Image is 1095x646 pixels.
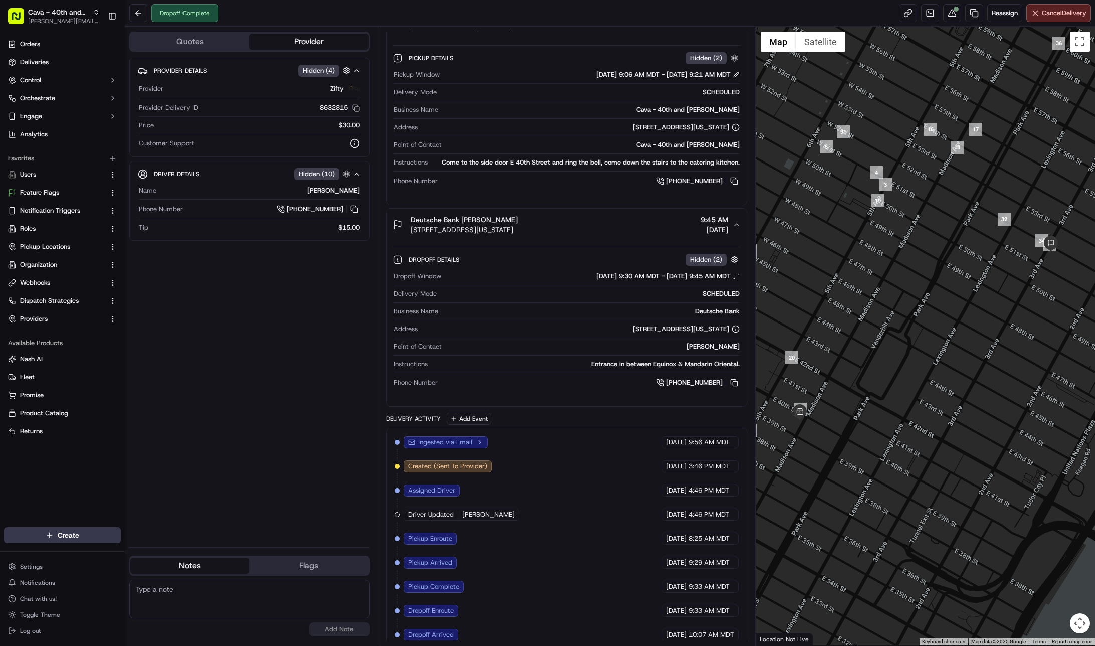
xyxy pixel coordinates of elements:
[130,34,249,50] button: Quotes
[785,351,798,364] div: 20
[4,311,121,327] button: Providers
[1070,32,1090,52] button: Toggle fullscreen view
[8,373,117,382] a: Fleet
[442,307,740,316] div: Deutsche Bank
[4,624,121,638] button: Log out
[95,145,161,155] span: API Documentation
[394,105,438,114] span: Business Name
[871,194,884,207] div: 19
[689,510,729,519] span: 4:46 PM MDT
[28,7,89,17] button: Cava - 40th and [PERSON_NAME]
[756,633,813,645] div: Location Not Live
[8,427,117,436] a: Returns
[394,70,440,79] span: Pickup Window
[170,99,182,111] button: Start new chat
[249,34,368,50] button: Provider
[299,170,335,179] span: Hidden ( 10 )
[130,558,249,574] button: Notes
[8,278,105,287] a: Webhooks
[408,630,454,639] span: Dropoff Arrived
[596,272,740,281] div: [DATE] 9:30 AM MDT - [DATE] 9:45 AM MDT
[4,4,104,28] button: Cava - 40th and [PERSON_NAME][PERSON_NAME][EMAIL_ADDRESS][DOMAIN_NAME]
[794,403,807,416] div: 21
[20,145,77,155] span: Knowledge Base
[20,76,41,85] span: Control
[20,296,79,305] span: Dispatch Strategies
[418,438,472,447] span: Ingested via Email
[20,627,41,635] span: Log out
[666,606,687,615] span: [DATE]
[20,58,49,67] span: Deliveries
[20,373,35,382] span: Fleet
[666,378,723,387] span: [PHONE_NUMBER]
[924,123,937,136] div: 16
[971,639,1026,644] span: Map data ©2025 Google
[796,32,845,52] button: Show satellite imagery
[4,72,121,88] button: Control
[4,369,121,385] button: Fleet
[690,255,722,264] span: Hidden ( 2 )
[4,108,121,124] button: Engage
[689,534,730,543] span: 8:25 AM MDT
[689,486,729,495] span: 4:46 PM MDT
[154,67,207,75] span: Provider Details
[686,52,741,64] button: Hidden (2)
[20,278,50,287] span: Webhooks
[744,424,757,437] div: 22
[8,224,105,233] a: Roles
[139,223,148,232] span: Tip
[138,166,361,182] button: Driver DetailsHidden (10)
[633,123,740,132] div: [STREET_ADDRESS][US_STATE]
[656,377,740,388] a: [PHONE_NUMBER]
[20,40,40,49] span: Orders
[4,576,121,590] button: Notifications
[820,140,833,153] div: 5
[4,203,121,219] button: Notification Triggers
[330,84,344,93] span: Zifty
[596,70,740,79] div: [DATE] 9:06 AM MDT - [DATE] 9:21 AM MDT
[394,177,438,186] span: Phone Number
[441,289,740,298] div: SCHEDULED
[666,558,687,567] span: [DATE]
[969,123,982,136] div: 17
[20,595,57,603] span: Chat with us!
[446,140,740,149] div: Cava - 40th and [PERSON_NAME]
[8,391,117,400] a: Promise
[58,530,79,540] span: Create
[20,579,55,587] span: Notifications
[394,272,441,281] span: Dropoff Window
[20,130,48,139] span: Analytics
[8,296,105,305] a: Dispatch Strategies
[394,307,438,316] span: Business Name
[4,608,121,622] button: Toggle Theme
[408,558,452,567] span: Pickup Arrived
[138,62,361,79] button: Provider DetailsHidden (4)
[20,242,70,251] span: Pickup Locations
[249,558,368,574] button: Flags
[837,125,850,138] div: 31
[20,427,43,436] span: Returns
[20,94,55,103] span: Orchestrate
[408,462,487,471] span: Created (Sent To Provider)
[686,253,741,266] button: Hidden (2)
[20,112,42,121] span: Engage
[432,158,740,167] div: Come to the side door E 40th Street and ring the bell, come down the stairs to the catering kitchen.
[4,257,121,273] button: Organization
[394,158,428,167] span: Instructions
[20,355,43,364] span: Nash AI
[20,260,57,269] span: Organization
[4,150,121,167] div: Favorites
[951,141,964,154] div: 18
[8,355,117,364] a: Nash AI
[152,223,360,232] div: $15.00
[408,582,459,591] span: Pickup Complete
[1042,9,1086,18] span: Cancel Delivery
[8,206,105,215] a: Notification Triggers
[689,558,730,567] span: 9:29 AM MDT
[394,378,438,387] span: Phone Number
[28,17,100,25] span: [PERSON_NAME][EMAIL_ADDRESS][DOMAIN_NAME]
[154,170,199,178] span: Driver Details
[20,563,43,571] span: Settings
[447,413,491,425] button: Add Event
[409,256,461,264] span: Dropoff Details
